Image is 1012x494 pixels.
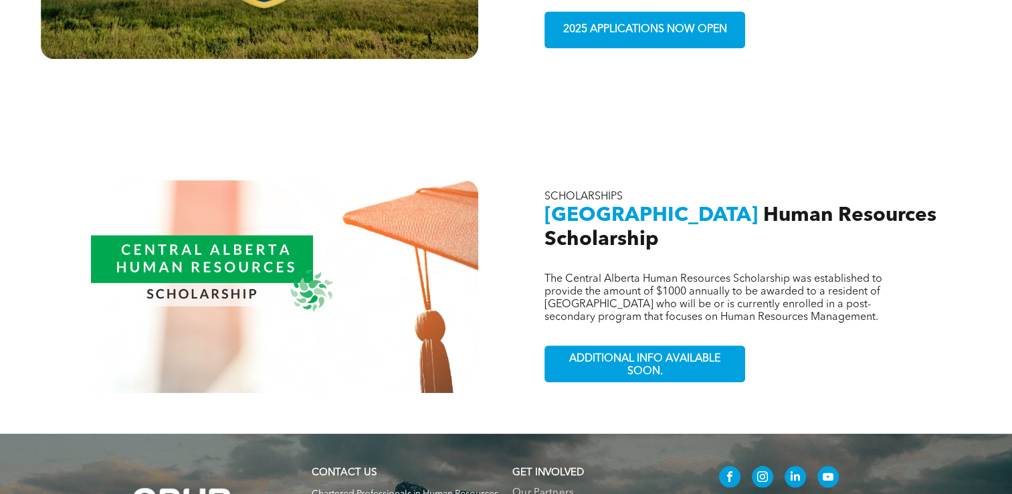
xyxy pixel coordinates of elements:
[559,17,732,43] span: 2025 APPLICATIONS NOW OPEN
[547,346,742,385] span: ADDITIONAL INFO AVAILABLE SOON.
[817,466,839,491] a: youtube
[544,345,745,382] a: ADDITIONAL INFO AVAILABLE SOON.
[544,205,758,226] span: [GEOGRAPHIC_DATA]
[512,468,584,478] span: GET INVOLVED
[544,11,745,48] a: 2025 APPLICATIONS NOW OPEN
[719,466,740,491] a: facebook
[312,468,377,478] a: CONTACT US
[752,466,773,491] a: instagram
[544,274,882,323] span: The Central Alberta Human Resources Scholarship was established to provide the amount of $1000 an...
[544,191,623,202] span: SCHOLARSHIPS
[785,466,806,491] a: linkedin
